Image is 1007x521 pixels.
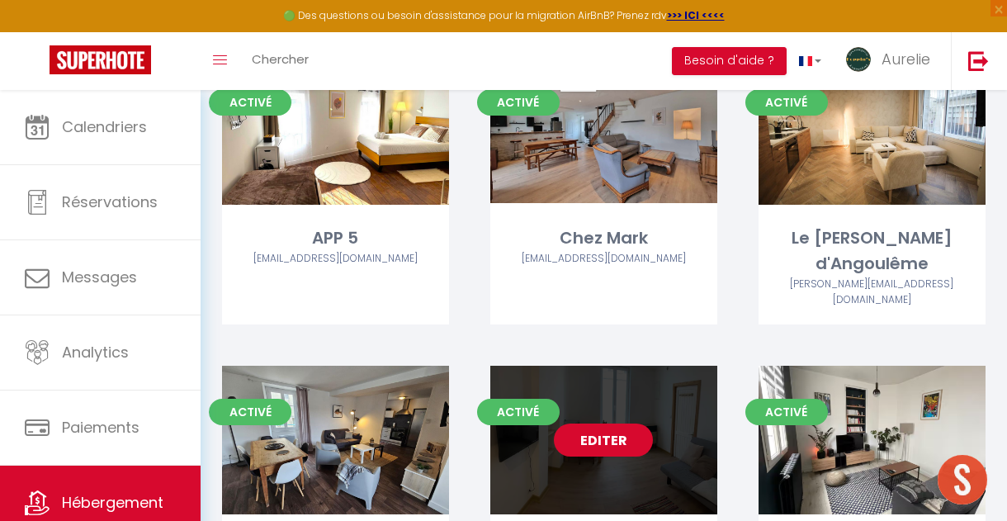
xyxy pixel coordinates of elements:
[968,50,989,71] img: logout
[62,192,158,212] span: Réservations
[62,492,163,513] span: Hébergement
[490,225,717,251] div: Chez Mark
[834,32,951,90] a: ... Aurelie
[477,89,560,116] span: Activé
[745,399,828,425] span: Activé
[759,277,986,308] div: Airbnb
[209,399,291,425] span: Activé
[846,47,871,72] img: ...
[667,8,725,22] a: >>> ICI <<<<
[50,45,151,74] img: Super Booking
[477,399,560,425] span: Activé
[222,251,449,267] div: Airbnb
[745,89,828,116] span: Activé
[252,50,309,68] span: Chercher
[882,49,930,69] span: Aurelie
[222,225,449,251] div: APP 5
[62,417,139,438] span: Paiements
[672,47,787,75] button: Besoin d'aide ?
[62,267,137,287] span: Messages
[759,225,986,277] div: Le [PERSON_NAME] d'Angoulême
[554,424,653,457] a: Editer
[209,89,291,116] span: Activé
[62,116,147,137] span: Calendriers
[490,251,717,267] div: Airbnb
[239,32,321,90] a: Chercher
[62,342,129,362] span: Analytics
[938,455,987,504] div: Ouvrir le chat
